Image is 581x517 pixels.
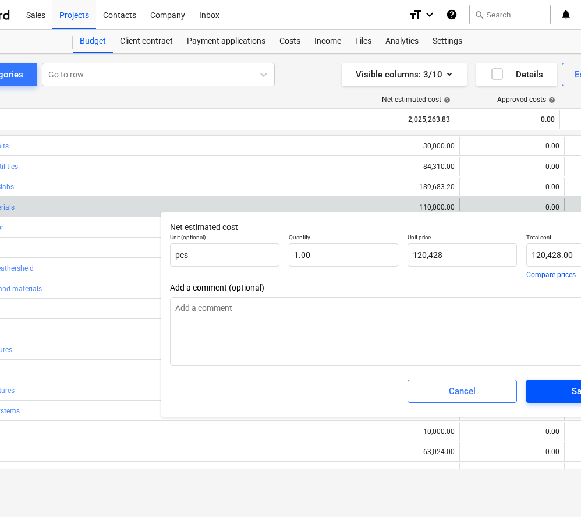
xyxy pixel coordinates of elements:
[408,380,517,403] button: Cancel
[474,10,484,19] span: search
[382,95,451,104] div: Net estimated cost
[560,8,572,22] i: notifications
[426,30,469,53] a: Settings
[497,95,555,104] div: Approved costs
[423,162,455,171] div: 84,310.00
[469,5,551,24] button: Search
[73,30,113,53] a: Budget
[360,203,455,211] div: 110,000.00
[423,8,437,22] i: keyboard_arrow_down
[307,30,348,53] a: Income
[419,183,455,191] div: 189,683.20
[289,233,398,243] p: Quantity
[356,67,453,82] div: Visible columns : 3/10
[409,8,423,22] i: format_size
[465,427,559,435] div: 0.00
[272,30,307,53] a: Costs
[342,63,467,86] button: Visible columns:3/10
[378,30,426,53] a: Analytics
[490,67,543,82] div: Details
[355,110,450,129] div: 2,025,263.83
[423,427,455,435] div: 10,000.00
[546,97,555,104] span: help
[449,384,476,399] div: Cancel
[348,30,378,53] a: Files
[441,97,451,104] span: help
[423,468,455,476] div: 35,000.00
[465,468,559,476] div: 0.00
[465,448,559,456] div: 0.00
[423,448,455,456] div: 63,024.00
[170,233,279,243] p: Unit (optional)
[465,142,559,150] div: 0.00
[476,63,557,86] button: Details
[526,271,576,278] button: Compare prices
[465,183,559,191] div: 0.00
[180,30,272,53] a: Payment applications
[113,30,180,53] a: Client contract
[460,110,555,129] div: 0.00
[408,233,517,243] p: Unit price
[446,8,458,22] i: Knowledge base
[465,203,559,211] div: 0.00
[465,162,559,171] div: 0.00
[423,142,455,150] div: 30,000.00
